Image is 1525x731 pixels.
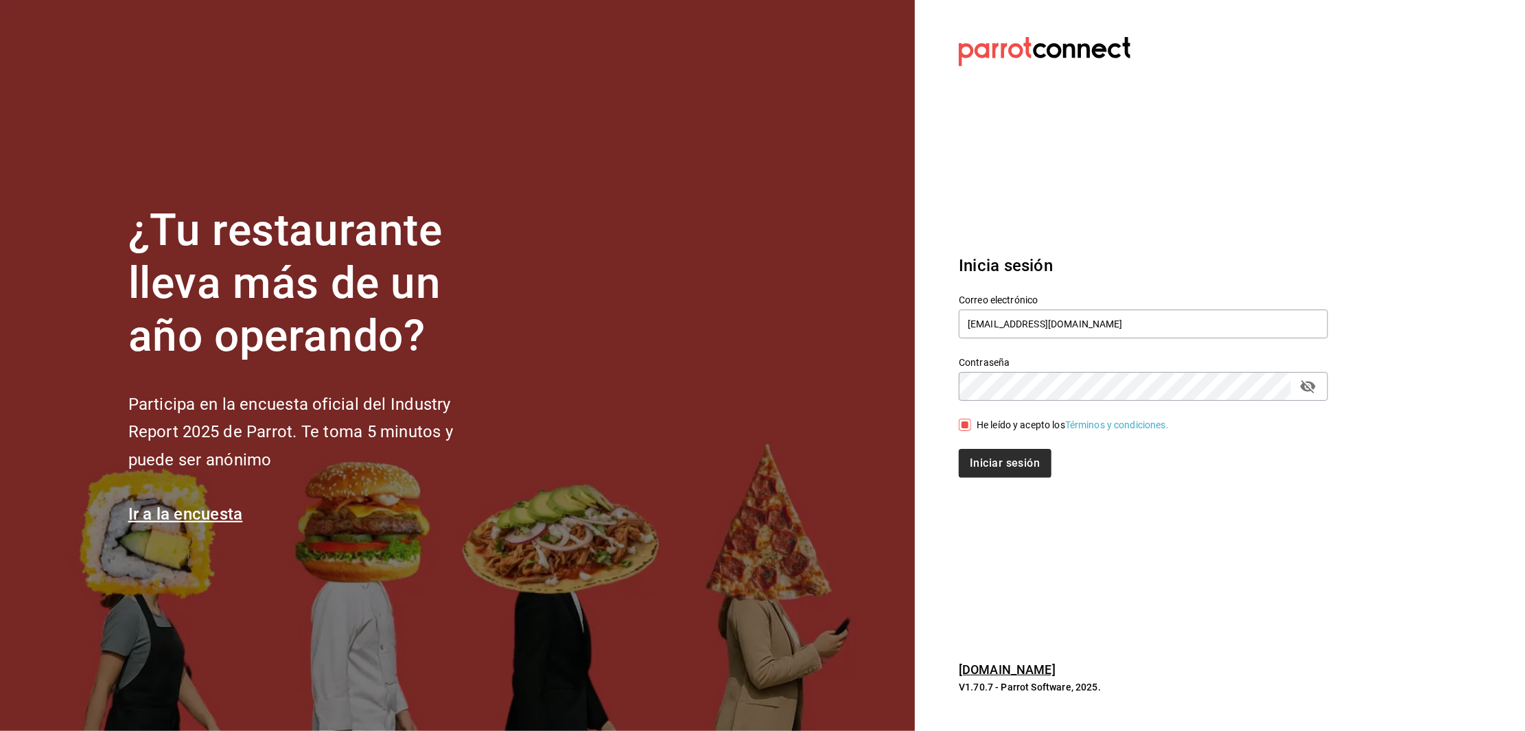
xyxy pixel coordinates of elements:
[1296,375,1320,398] button: passwordField
[959,358,1328,368] label: Contraseña
[959,253,1328,278] h3: Inicia sesión
[128,205,499,362] h1: ¿Tu restaurante lleva más de un año operando?
[959,680,1328,694] p: V1.70.7 - Parrot Software, 2025.
[128,391,499,474] h2: Participa en la encuesta oficial del Industry Report 2025 de Parrot. Te toma 5 minutos y puede se...
[959,310,1328,338] input: Ingresa tu correo electrónico
[977,418,1169,432] div: He leído y acepto los
[959,662,1056,677] a: [DOMAIN_NAME]
[1065,419,1169,430] a: Términos y condiciones.
[959,449,1051,478] button: Iniciar sesión
[959,296,1328,305] label: Correo electrónico
[128,504,243,524] a: Ir a la encuesta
